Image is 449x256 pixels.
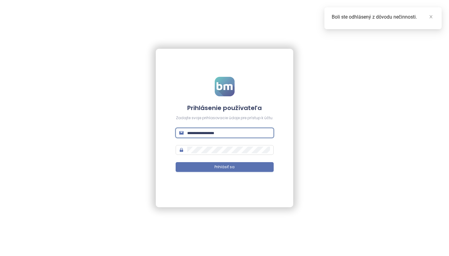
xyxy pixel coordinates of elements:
span: Prihlásiť sa [214,164,235,170]
span: mail [179,131,184,135]
h4: Prihlásenie používateľa [176,104,274,112]
img: logo [215,77,235,96]
span: lock [179,148,184,152]
div: Boli ste odhlásený z dôvodu nečinnosti. [332,13,434,21]
span: close [429,15,433,19]
button: Prihlásiť sa [176,162,274,172]
div: Zadajte svoje prihlasovacie údaje pre prístup k účtu. [176,115,274,121]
